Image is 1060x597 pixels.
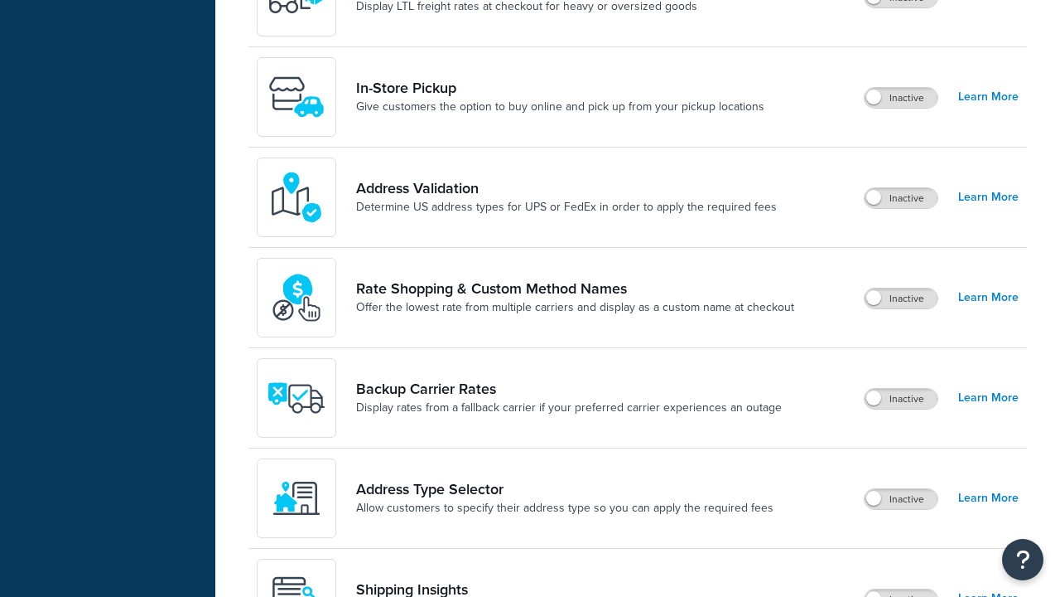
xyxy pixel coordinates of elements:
label: Inactive [865,489,937,509]
img: icon-duo-feat-backup-carrier-4420b188.png [267,369,325,427]
a: Display rates from a fallback carrier if your preferred carrier experiences an outage [356,400,782,416]
a: Give customers the option to buy online and pick up from your pickup locations [356,99,764,115]
a: In-Store Pickup [356,79,764,97]
a: Learn More [958,85,1019,109]
a: Offer the lowest rate from multiple carriers and display as a custom name at checkout [356,299,794,316]
a: Backup Carrier Rates [356,380,782,398]
img: wNXZ4XiVfOSSwAAAABJRU5ErkJggg== [267,469,325,527]
label: Inactive [865,188,937,208]
img: icon-duo-feat-rate-shopping-ecdd8bed.png [267,269,325,327]
a: Allow customers to specify their address type so you can apply the required fees [356,500,773,517]
a: Rate Shopping & Custom Method Names [356,279,794,298]
a: Learn More [958,487,1019,510]
img: kIG8fy0lQAAAABJRU5ErkJggg== [267,168,325,226]
a: Learn More [958,186,1019,209]
a: Address Validation [356,179,777,197]
button: Open Resource Center [1002,539,1043,580]
label: Inactive [865,289,937,308]
label: Inactive [865,389,937,409]
a: Address Type Selector [356,480,773,498]
img: wfgcfpwTIucLEAAAAASUVORK5CYII= [267,68,325,126]
a: Learn More [958,386,1019,410]
a: Learn More [958,286,1019,309]
label: Inactive [865,88,937,108]
a: Determine US address types for UPS or FedEx in order to apply the required fees [356,199,777,216]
